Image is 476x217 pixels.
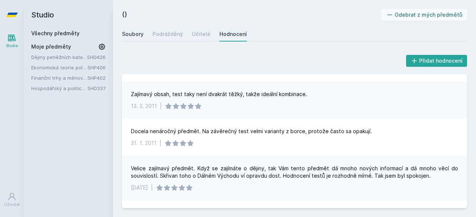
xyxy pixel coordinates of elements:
a: Hodnocení [219,27,247,42]
font: Hospodářský a politický vývoj Dálného východu ve 20. století [31,85,173,91]
a: Finanční trhy a měnová politika [31,74,87,82]
a: Hospodářský a politický vývoj Dálného východu ve 20. století [31,85,87,92]
font: | [160,140,161,146]
a: 5HD426 [87,54,106,60]
font: Moje předměty [31,43,71,50]
a: Všechny předměty [31,30,80,36]
font: Uživatel [4,202,20,207]
button: Přidat hodnocení [406,55,467,67]
font: () [122,10,127,18]
font: Finanční trhy a měnová politika [31,75,104,81]
font: Ekonomická teorie politiky [31,65,92,70]
font: Přidat hodnocení [419,57,463,64]
a: Soubory [122,27,144,42]
a: Podrážděný [152,27,183,42]
a: Studie [1,30,22,52]
a: Učitelé [192,27,210,42]
font: | [151,184,153,191]
font: Učitelé [192,31,210,37]
font: | [160,103,162,109]
font: Soubory [122,31,144,37]
font: 13. 2. 2011 [131,103,157,109]
a: Dějiny peněžních kategorií a institucí [31,53,87,61]
a: Uživatel [1,188,22,211]
button: Odebrat z mých předmětů [382,9,467,21]
font: 31. 1. 2011 [131,140,157,146]
font: Zajímavý obsah, test taky není dvakrát těžký, takže ideální kombinace. [131,91,307,97]
a: 5HP406 [87,65,106,70]
font: Odebrat z mých předmětů [395,11,463,18]
font: Dějiny peněžních kategorií a institucí [31,54,117,60]
font: Docela nenáročný předmět. Na závěrečný test velmi varianty z borce, protože často sa opakují. [131,128,372,134]
font: [DATE] [131,184,148,191]
font: Studio [31,10,54,19]
font: Studie [6,43,18,48]
font: Hodnocení [219,31,247,37]
font: Velice zajímavý předmět. Když se zajímáte o dějiny, tak Vám tento předmět dá mnoho nových informa... [131,165,460,179]
a: 5HD337 [87,85,106,91]
a: 5HP402 [87,75,106,81]
a: Ekonomická teorie politiky [31,64,87,71]
font: Podrážděný [152,31,183,37]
